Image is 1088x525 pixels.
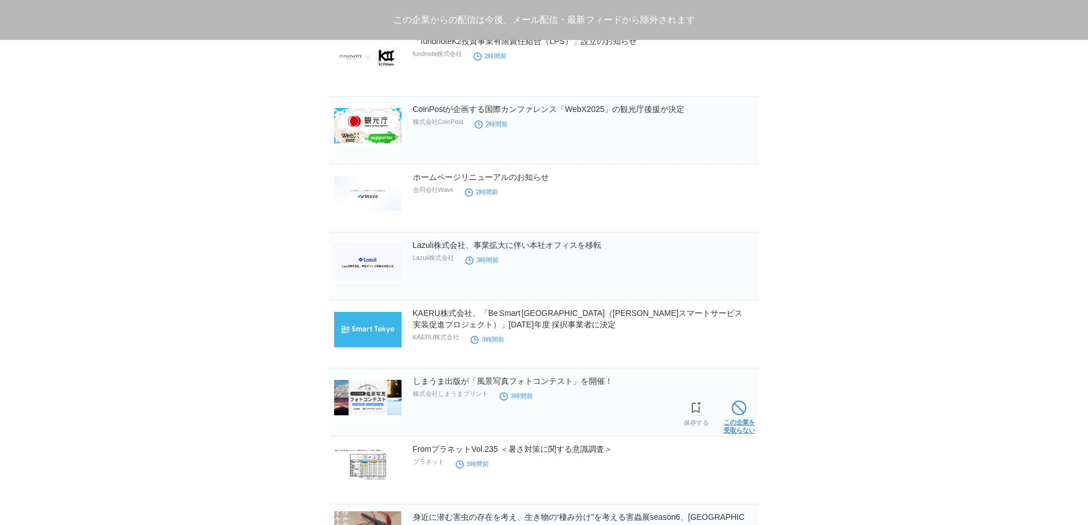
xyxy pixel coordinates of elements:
a: CoinPostが企画する国際カンファレンス「WebX2025」の観光庁後援が決定 [413,105,685,114]
p: Lazuli株式会社 [413,254,455,262]
img: CoinPostが企画する国際カンファレンス「WebX2025」の観光庁後援が決定 [334,103,402,148]
a: 保存する [684,398,709,427]
img: 「fundnoteK2投資事業有限責任組合（LPS）」設立のお知らせ [334,35,402,80]
p: プラネット [413,458,444,466]
a: KAERU株式会社、「Be Smart [GEOGRAPHIC_DATA]（[PERSON_NAME]スマートサービス実装促進プロジェクト）」[DATE]年度 採択事業者に決定 [413,308,742,329]
p: 株式会社CoinPost [413,118,464,126]
time: 2時間前 [465,189,498,195]
time: 3時間前 [456,460,489,467]
img: Lazuli株式会社、事業拡大に伴い本社オフィスを移転 [334,239,402,284]
a: ホームページリニューアルのお知らせ [413,173,549,182]
p: 株式会社しまうまプリント [413,390,488,398]
p: KAERU株式会社 [413,333,460,342]
a: この企業を受取らない [724,398,755,434]
a: FromプラネットVol.235 ＜暑さ対策に関する意識調査＞ [413,444,612,454]
time: 3時間前 [500,392,533,399]
p: fundnote株式会社 [413,50,463,58]
a: しまうま出版が「風景写真フォトコンテスト」を開催！ [413,376,613,386]
a: 「fundnoteK2投資事業有限責任組合（LPS）」設立のお知らせ [413,37,637,46]
time: 3時間前 [471,336,504,343]
img: FromプラネットVol.235 ＜暑さ対策に関する意識調査＞ [334,443,402,488]
time: 2時間前 [475,121,508,127]
p: 合同会社Wave [413,186,454,194]
img: KAERU株式会社、「Be Smart Tokyo（東京都スマートサービス実装促進プロジェクト）」2025年度 採択事業者に決定 [334,307,402,352]
time: 2時間前 [473,53,507,59]
img: しまうま出版が「風景写真フォトコンテスト」を開催！ [334,375,402,420]
a: Lazuli株式会社、事業拡大に伴い本社オフィスを移転 [413,241,602,250]
time: 3時間前 [465,257,499,263]
img: ホームページリニューアルのお知らせ [334,171,402,216]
